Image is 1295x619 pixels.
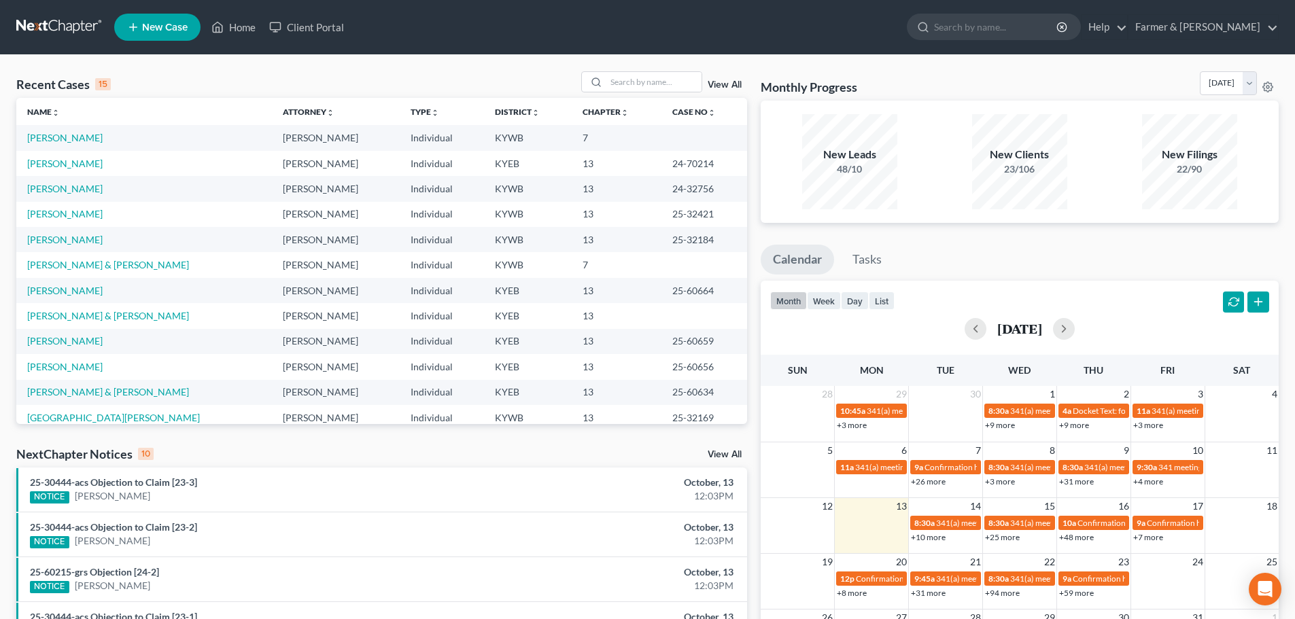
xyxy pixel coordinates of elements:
[1191,498,1205,514] span: 17
[30,476,197,488] a: 25-30444-acs Objection to Claim [23-3]
[988,573,1009,584] span: 8:30a
[972,147,1067,162] div: New Clients
[1142,162,1237,176] div: 22/90
[272,227,400,252] td: [PERSON_NAME]
[802,147,897,162] div: New Leads
[1133,532,1163,542] a: +7 more
[400,380,484,405] td: Individual
[821,554,834,570] span: 19
[484,252,572,277] td: KYWB
[1137,406,1150,416] span: 11a
[1063,406,1071,416] span: 4a
[411,107,439,117] a: Typeunfold_more
[708,450,742,459] a: View All
[1122,386,1130,402] span: 2
[997,321,1042,336] h2: [DATE]
[30,566,159,578] a: 25-60215-grs Objection [24-2]
[572,151,661,176] td: 13
[30,491,69,503] div: NOTICE
[272,303,400,328] td: [PERSON_NAME]
[400,354,484,379] td: Individual
[495,107,540,117] a: Districtunfold_more
[1059,476,1094,487] a: +31 more
[1082,15,1127,39] a: Help
[484,202,572,227] td: KYWB
[484,151,572,176] td: KYEB
[142,22,188,33] span: New Case
[272,380,400,405] td: [PERSON_NAME]
[770,291,807,310] button: month
[925,462,1151,472] span: Confirmation hearing for [PERSON_NAME] & [PERSON_NAME]
[27,132,103,143] a: [PERSON_NAME]
[508,565,733,579] div: October, 13
[75,489,150,503] a: [PERSON_NAME]
[900,442,908,459] span: 6
[572,227,661,252] td: 13
[572,278,661,303] td: 13
[1133,476,1163,487] a: +4 more
[761,79,857,95] h3: Monthly Progress
[27,183,103,194] a: [PERSON_NAME]
[272,125,400,150] td: [PERSON_NAME]
[27,234,103,245] a: [PERSON_NAME]
[1048,386,1056,402] span: 1
[860,364,884,376] span: Mon
[508,489,733,503] div: 12:03PM
[283,107,334,117] a: Attorneyunfold_more
[661,176,747,201] td: 24-32756
[30,521,197,533] a: 25-30444-acs Objection to Claim [23-2]
[262,15,351,39] a: Client Portal
[1073,573,1227,584] span: Confirmation hearing for [PERSON_NAME]
[400,278,484,303] td: Individual
[985,420,1015,430] a: +9 more
[16,446,154,462] div: NextChapter Notices
[52,109,60,117] i: unfold_more
[27,361,103,372] a: [PERSON_NAME]
[914,462,923,472] span: 9a
[856,573,1082,584] span: Confirmation hearing for [PERSON_NAME] & [PERSON_NAME]
[840,245,894,275] a: Tasks
[508,476,733,489] div: October, 13
[1043,554,1056,570] span: 22
[840,573,854,584] span: 12p
[661,278,747,303] td: 25-60664
[661,202,747,227] td: 25-32421
[895,554,908,570] span: 20
[1059,420,1089,430] a: +9 more
[914,573,935,584] span: 9:45a
[985,476,1015,487] a: +3 more
[937,364,954,376] span: Tue
[837,588,867,598] a: +8 more
[1084,364,1103,376] span: Thu
[661,227,747,252] td: 25-32184
[788,364,808,376] span: Sun
[841,291,869,310] button: day
[985,532,1020,542] a: +25 more
[27,310,189,321] a: [PERSON_NAME] & [PERSON_NAME]
[484,303,572,328] td: KYEB
[27,107,60,117] a: Nameunfold_more
[572,303,661,328] td: 13
[1073,406,1194,416] span: Docket Text: for [PERSON_NAME]
[400,176,484,201] td: Individual
[895,498,908,514] span: 13
[400,227,484,252] td: Individual
[985,588,1020,598] a: +94 more
[867,406,998,416] span: 341(a) meeting for [PERSON_NAME]
[661,405,747,430] td: 25-32169
[988,462,1009,472] span: 8:30a
[895,386,908,402] span: 29
[27,158,103,169] a: [PERSON_NAME]
[75,534,150,548] a: [PERSON_NAME]
[400,329,484,354] td: Individual
[572,405,661,430] td: 13
[1196,386,1205,402] span: 3
[16,76,111,92] div: Recent Cases
[1158,462,1280,472] span: 341 meeting for [PERSON_NAME]
[1010,462,1141,472] span: 341(a) meeting for [PERSON_NAME]
[821,498,834,514] span: 12
[1063,462,1083,472] span: 8:30a
[911,532,946,542] a: +10 more
[431,109,439,117] i: unfold_more
[1063,518,1076,528] span: 10a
